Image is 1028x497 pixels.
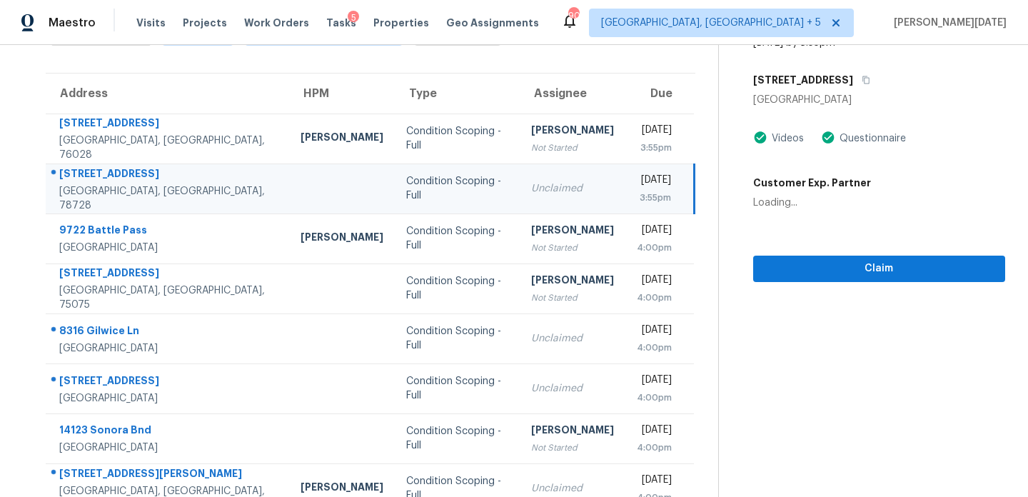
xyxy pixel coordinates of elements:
[406,424,508,453] div: Condition Scoping - Full
[888,16,1007,30] span: [PERSON_NAME][DATE]
[853,67,872,93] button: Copy Address
[637,141,672,155] div: 3:55pm
[406,174,508,203] div: Condition Scoping - Full
[59,184,278,213] div: [GEOGRAPHIC_DATA], [GEOGRAPHIC_DATA], 78728
[520,74,625,114] th: Assignee
[531,123,614,141] div: [PERSON_NAME]
[637,273,672,291] div: [DATE]
[59,341,278,356] div: [GEOGRAPHIC_DATA]
[531,441,614,455] div: Not Started
[59,116,278,134] div: [STREET_ADDRESS]
[301,130,383,148] div: [PERSON_NAME]
[406,124,508,153] div: Condition Scoping - Full
[446,16,539,30] span: Geo Assignments
[289,74,395,114] th: HPM
[637,423,672,441] div: [DATE]
[301,230,383,248] div: [PERSON_NAME]
[531,291,614,305] div: Not Started
[767,131,804,146] div: Videos
[753,130,767,145] img: Artifact Present Icon
[637,291,672,305] div: 4:00pm
[637,123,672,141] div: [DATE]
[637,323,672,341] div: [DATE]
[406,224,508,253] div: Condition Scoping - Full
[531,181,614,196] div: Unclaimed
[601,16,821,30] span: [GEOGRAPHIC_DATA], [GEOGRAPHIC_DATA] + 5
[637,173,671,191] div: [DATE]
[59,423,278,441] div: 14123 Sonora Bnd
[835,131,906,146] div: Questionnaire
[753,198,797,208] span: Loading...
[637,191,671,205] div: 3:55pm
[59,441,278,455] div: [GEOGRAPHIC_DATA]
[59,373,278,391] div: [STREET_ADDRESS]
[637,341,672,355] div: 4:00pm
[395,74,520,114] th: Type
[59,223,278,241] div: 9722 Battle Pass
[59,166,278,184] div: [STREET_ADDRESS]
[753,256,1005,282] button: Claim
[406,274,508,303] div: Condition Scoping - Full
[326,18,356,28] span: Tasks
[531,423,614,441] div: [PERSON_NAME]
[637,223,672,241] div: [DATE]
[753,93,1005,107] div: [GEOGRAPHIC_DATA]
[59,134,278,162] div: [GEOGRAPHIC_DATA], [GEOGRAPHIC_DATA], 76028
[531,223,614,241] div: [PERSON_NAME]
[637,373,672,391] div: [DATE]
[531,141,614,155] div: Not Started
[348,11,359,25] div: 5
[59,266,278,283] div: [STREET_ADDRESS]
[625,74,694,114] th: Due
[59,283,278,312] div: [GEOGRAPHIC_DATA], [GEOGRAPHIC_DATA], 75075
[765,260,994,278] span: Claim
[46,74,289,114] th: Address
[59,391,278,406] div: [GEOGRAPHIC_DATA]
[753,73,853,87] h5: [STREET_ADDRESS]
[531,331,614,346] div: Unclaimed
[531,481,614,496] div: Unclaimed
[753,176,871,190] h5: Customer Exp. Partner
[406,374,508,403] div: Condition Scoping - Full
[637,391,672,405] div: 4:00pm
[637,241,672,255] div: 4:00pm
[531,273,614,291] div: [PERSON_NAME]
[59,241,278,255] div: [GEOGRAPHIC_DATA]
[637,441,672,455] div: 4:00pm
[568,9,578,23] div: 90
[531,381,614,396] div: Unclaimed
[59,323,278,341] div: 8316 Gilwice Ln
[531,241,614,255] div: Not Started
[821,130,835,145] img: Artifact Present Icon
[637,473,672,491] div: [DATE]
[183,16,227,30] span: Projects
[406,324,508,353] div: Condition Scoping - Full
[59,466,278,484] div: [STREET_ADDRESS][PERSON_NAME]
[49,16,96,30] span: Maestro
[244,16,309,30] span: Work Orders
[373,16,429,30] span: Properties
[136,16,166,30] span: Visits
